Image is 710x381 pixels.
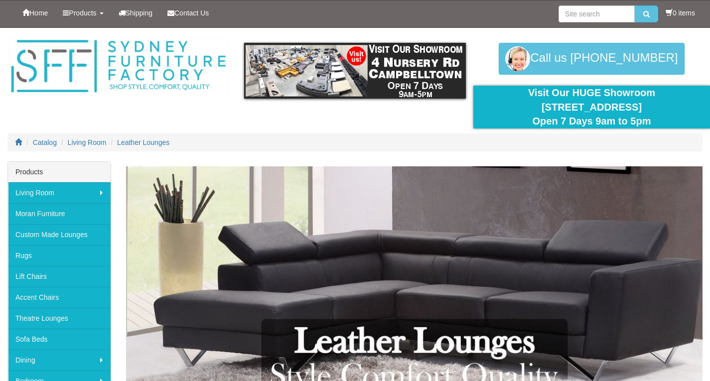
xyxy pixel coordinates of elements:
[15,0,55,25] a: Home
[69,9,96,17] span: Products
[7,38,229,95] img: Sydney Furniture Factory
[68,138,107,146] a: Living Room
[33,138,57,146] a: Catalog
[8,182,111,203] a: Living Room
[8,245,111,266] a: Rugs
[244,43,466,99] img: showroom.gif
[8,162,111,182] div: Products
[8,308,111,329] a: Theatre Lounges
[8,329,111,350] a: Sofa Beds
[481,86,703,128] div: Visit Our HUGE Showroom [STREET_ADDRESS] Open 7 Days 9am to 5pm
[8,287,111,308] a: Accent Chairs
[55,0,111,25] a: Products
[8,224,111,245] a: Custom Made Lounges
[8,266,111,287] a: Lift Chairs
[160,0,216,25] a: Contact Us
[126,9,153,17] span: Shipping
[559,5,635,22] input: Site search
[117,138,169,146] a: Leather Lounges
[174,9,209,17] span: Contact Us
[111,0,160,25] a: Shipping
[8,203,111,224] a: Moran Furniture
[666,8,695,18] li: 0 items
[8,350,111,371] a: Dining
[29,9,48,17] span: Home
